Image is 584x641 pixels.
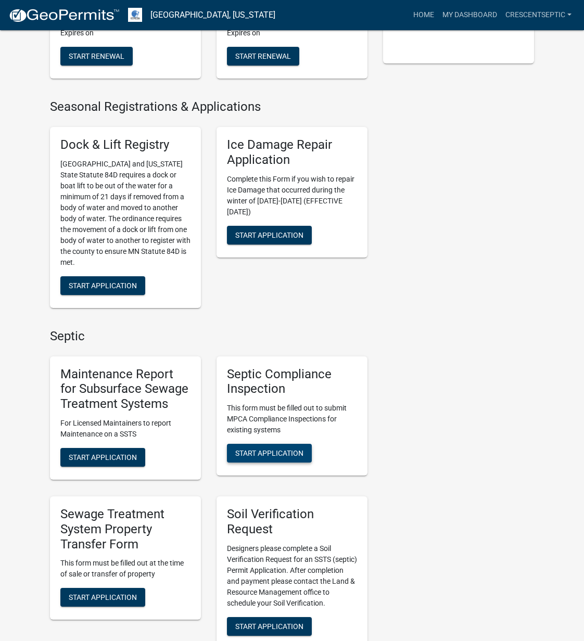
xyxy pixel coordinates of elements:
[227,403,357,435] p: This form must be filled out to submit MPCA Compliance Inspections for existing systems
[438,5,501,25] a: My Dashboard
[227,617,312,636] button: Start Application
[60,276,145,295] button: Start Application
[60,448,145,467] button: Start Application
[60,588,145,607] button: Start Application
[227,444,312,463] button: Start Application
[227,226,312,245] button: Start Application
[235,230,303,239] span: Start Application
[69,281,137,289] span: Start Application
[69,593,137,601] span: Start Application
[60,367,191,412] h5: Maintenance Report for Subsurface Sewage Treatment Systems
[409,5,438,25] a: Home
[235,449,303,457] span: Start Application
[227,47,299,66] button: Start Renewal
[150,6,275,24] a: [GEOGRAPHIC_DATA], [US_STATE]
[227,174,357,217] p: Complete this Form if you wish to repair Ice Damage that occurred during the winter of [DATE]-[DA...
[60,137,191,152] h5: Dock & Lift Registry
[60,558,191,580] p: This form must be filled out at the time of sale or transfer of property
[235,622,303,630] span: Start Application
[60,159,191,268] p: [GEOGRAPHIC_DATA] and [US_STATE] State Statute 84D requires a dock or boat lift to be out of the ...
[60,28,191,39] p: Expires on
[227,28,357,39] p: Expires on
[60,507,191,552] h5: Sewage Treatment System Property Transfer Form
[60,47,133,66] button: Start Renewal
[227,137,357,168] h5: Ice Damage Repair Application
[501,5,576,25] a: Crescentseptic
[69,453,137,461] span: Start Application
[227,507,357,537] h5: Soil Verification Request
[60,418,191,440] p: For Licensed Maintainers to report Maintenance on a SSTS
[50,329,367,344] h4: Septic
[50,99,367,114] h4: Seasonal Registrations & Applications
[227,543,357,609] p: Designers please complete a Soil Verification Request for an SSTS (septic) Permit Application. Af...
[69,52,124,60] span: Start Renewal
[227,367,357,397] h5: Septic Compliance Inspection
[128,8,142,22] img: Otter Tail County, Minnesota
[235,52,291,60] span: Start Renewal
